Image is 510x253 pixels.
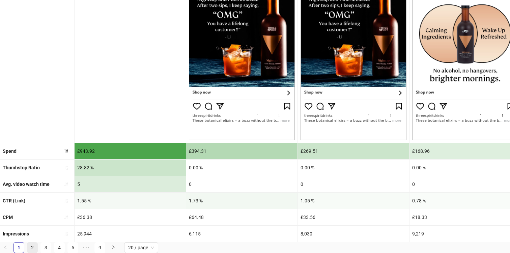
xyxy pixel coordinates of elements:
[75,176,186,192] div: 5
[14,243,24,253] a: 1
[108,242,119,253] button: right
[94,242,105,253] li: 9
[81,242,92,253] span: •••
[27,243,37,253] a: 2
[298,193,409,209] div: 1.05 %
[186,193,297,209] div: 1.73 %
[75,193,186,209] div: 1.55 %
[186,160,297,176] div: 0.00 %
[298,226,409,242] div: 8,030
[3,181,50,187] b: Avg. video watch time
[75,209,186,225] div: £36.38
[54,243,64,253] a: 4
[186,226,297,242] div: 6,115
[298,176,409,192] div: 0
[186,209,297,225] div: £64.48
[108,242,119,253] li: Next Page
[64,231,68,236] span: sort-ascending
[3,231,29,236] b: Impressions
[186,176,297,192] div: 0
[67,242,78,253] li: 5
[27,242,38,253] li: 2
[40,242,51,253] li: 3
[64,198,68,203] span: sort-ascending
[298,160,409,176] div: 0.00 %
[186,143,297,159] div: £394.31
[64,215,68,220] span: sort-ascending
[124,242,158,253] div: Page Size
[128,243,154,253] span: 20 / page
[75,143,186,159] div: £943.92
[41,243,51,253] a: 3
[3,198,25,203] b: CTR (Link)
[298,143,409,159] div: £269.51
[64,182,68,187] span: sort-ascending
[75,160,186,176] div: 28.82 %
[3,245,7,249] span: left
[75,226,186,242] div: 25,944
[95,243,105,253] a: 9
[3,148,17,154] b: Spend
[3,215,13,220] b: CPM
[64,149,68,153] span: sort-descending
[13,242,24,253] li: 1
[111,245,115,249] span: right
[64,165,68,170] span: sort-ascending
[3,165,40,170] b: Thumbstop Ratio
[54,242,65,253] li: 4
[298,209,409,225] div: £33.56
[68,243,78,253] a: 5
[81,242,92,253] li: Next 5 Pages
